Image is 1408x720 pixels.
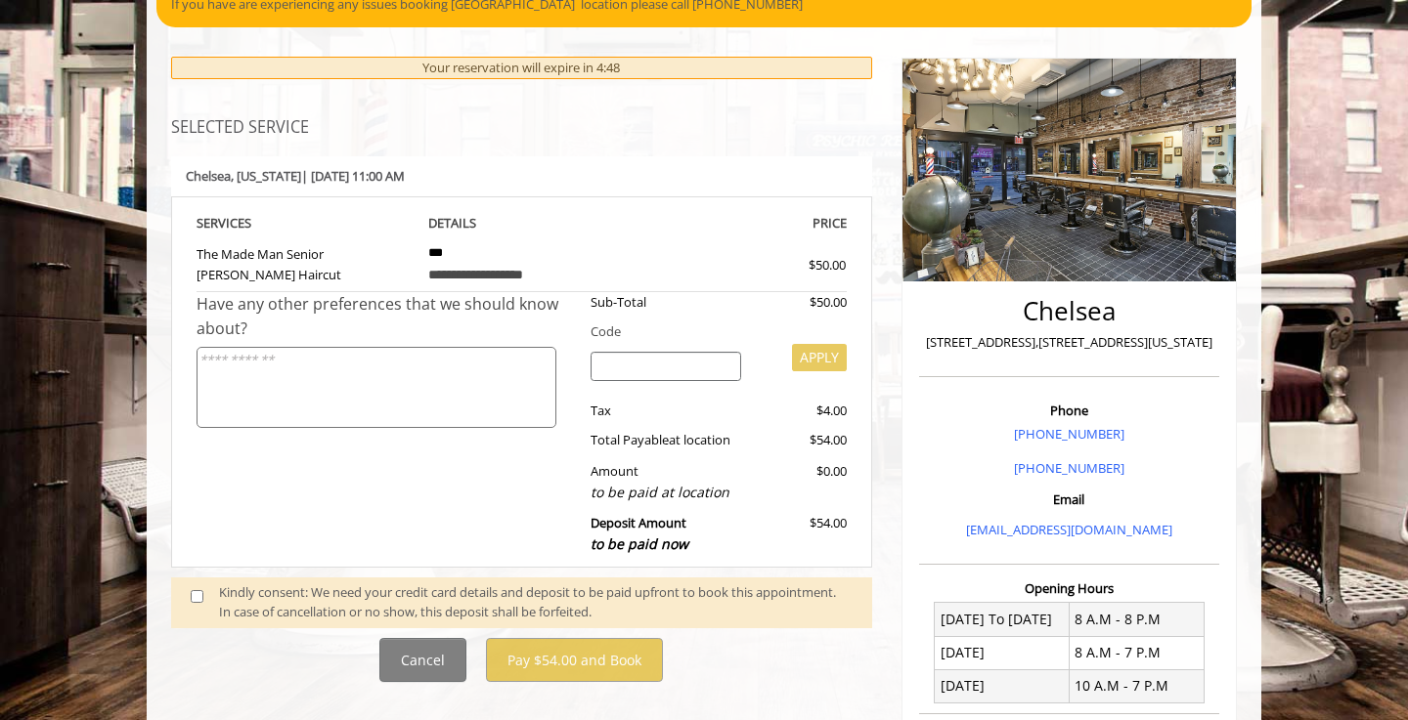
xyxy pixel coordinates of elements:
[756,461,846,503] div: $0.00
[197,292,576,342] div: Have any other preferences that we should know about?
[756,292,846,313] div: $50.00
[197,212,414,234] th: SERVICE
[935,603,1070,636] td: [DATE] To [DATE]
[935,669,1070,702] td: [DATE]
[197,233,414,291] td: The Made Man Senior [PERSON_NAME] Haircut
[576,401,757,421] div: Tax
[486,638,663,682] button: Pay $54.00 and Book
[591,514,688,553] b: Deposit Amount
[414,212,631,234] th: DETAILS
[186,167,405,185] b: Chelsea | [DATE] 11:00 AM
[1014,459,1124,477] a: [PHONE_NUMBER]
[924,332,1214,353] p: [STREET_ADDRESS],[STREET_ADDRESS][US_STATE]
[935,636,1070,669] td: [DATE]
[630,212,847,234] th: PRICE
[756,513,846,555] div: $54.00
[171,119,872,137] h3: SELECTED SERVICE
[756,401,846,421] div: $4.00
[171,57,872,79] div: Your reservation will expire in 4:48
[1014,425,1124,443] a: [PHONE_NUMBER]
[924,297,1214,325] h2: Chelsea
[919,581,1219,595] h3: Opening Hours
[576,430,757,450] div: Total Payable
[591,534,688,553] span: to be paid now
[219,582,853,623] div: Kindly consent: We need your credit card details and deposit to be paid upfront to book this appo...
[231,167,301,185] span: , [US_STATE]
[1069,603,1204,636] td: 8 A.M - 8 P.M
[924,492,1214,506] h3: Email
[1069,669,1204,702] td: 10 A.M - 7 P.M
[756,430,846,450] div: $54.00
[591,482,742,503] div: to be paid at location
[669,431,730,448] span: at location
[576,321,847,342] div: Code
[576,461,757,503] div: Amount
[792,344,847,371] button: APPLY
[244,214,251,232] span: S
[924,403,1214,417] h3: Phone
[576,292,757,313] div: Sub-Total
[379,638,466,682] button: Cancel
[1069,636,1204,669] td: 8 A.M - 7 P.M
[966,521,1172,538] a: [EMAIL_ADDRESS][DOMAIN_NAME]
[738,255,846,275] div: $50.00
